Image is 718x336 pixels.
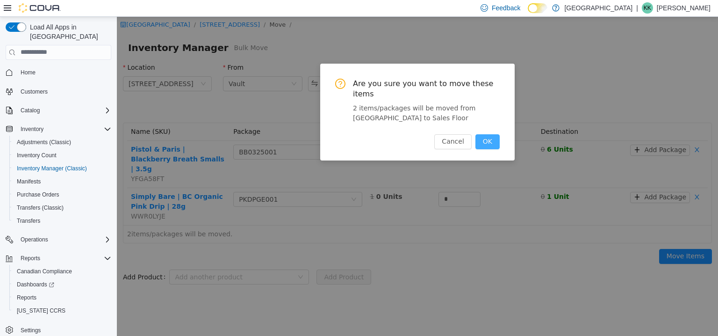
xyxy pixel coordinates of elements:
span: Reports [17,253,111,264]
button: Purchase Orders [9,188,115,201]
a: Inventory Count [13,150,60,161]
span: Are you sure you want to move these items [236,62,383,83]
i: icon: question-circle [218,62,229,72]
button: Transfers (Classic) [9,201,115,214]
p: | [636,2,638,14]
span: Catalog [21,107,40,114]
span: Adjustments (Classic) [17,139,71,146]
span: Dashboards [17,281,54,288]
button: Adjustments (Classic) [9,136,115,149]
span: Home [21,69,36,76]
p: [GEOGRAPHIC_DATA] [564,2,632,14]
span: Canadian Compliance [13,266,111,277]
button: Reports [17,253,44,264]
span: Settings [21,327,41,334]
span: Operations [21,236,48,243]
button: Transfers [9,214,115,227]
button: [US_STATE] CCRS [9,304,115,317]
span: KK [644,2,651,14]
button: Inventory Count [9,149,115,162]
span: Reports [21,255,40,262]
span: Transfers [17,217,40,225]
a: Customers [17,86,51,97]
button: Home [2,66,115,79]
a: Reports [13,292,40,303]
button: Catalog [2,104,115,117]
span: Transfers (Classic) [13,202,111,213]
span: Purchase Orders [17,191,59,198]
a: Purchase Orders [13,189,63,200]
button: Inventory [2,123,115,136]
span: Inventory [21,125,43,133]
button: Manifests [9,175,115,188]
span: [US_STATE] CCRS [17,307,65,314]
span: Inventory Manager (Classic) [17,165,87,172]
span: Customers [17,86,111,97]
span: Manifests [13,176,111,187]
div: 2 items/packages will be moved from [GEOGRAPHIC_DATA] to Sales Floor [236,87,383,106]
button: Reports [2,252,115,265]
span: Transfers (Classic) [17,204,64,212]
span: Reports [13,292,111,303]
a: Adjustments (Classic) [13,137,75,148]
button: Catalog [17,105,43,116]
span: Purchase Orders [13,189,111,200]
button: Reports [9,291,115,304]
span: Reports [17,294,36,301]
button: Operations [17,234,52,245]
p: [PERSON_NAME] [657,2,711,14]
span: Customers [21,88,48,95]
a: Home [17,67,39,78]
span: Home [17,66,111,78]
span: Inventory Manager (Classic) [13,163,111,174]
span: Inventory Count [13,150,111,161]
a: Settings [17,325,44,336]
button: Operations [2,233,115,246]
button: Canadian Compliance [9,265,115,278]
a: [US_STATE] CCRS [13,305,69,316]
span: Inventory [17,124,111,135]
a: Canadian Compliance [13,266,76,277]
a: Transfers [13,215,44,226]
span: Operations [17,234,111,245]
div: Kalli King [642,2,653,14]
a: Dashboards [9,278,115,291]
span: Washington CCRS [13,305,111,316]
span: Transfers [13,215,111,226]
span: Load All Apps in [GEOGRAPHIC_DATA] [26,22,111,41]
a: Dashboards [13,279,58,290]
span: Inventory Count [17,152,57,159]
a: Inventory Manager (Classic) [13,163,91,174]
a: Manifests [13,176,44,187]
input: Dark Mode [528,3,547,13]
span: Feedback [492,3,520,13]
button: Inventory [17,124,47,135]
img: Cova [19,3,61,13]
span: Dashboards [13,279,111,290]
button: OK [359,117,383,132]
button: Inventory Manager (Classic) [9,162,115,175]
span: Settings [17,324,111,336]
span: Canadian Compliance [17,268,72,275]
span: Manifests [17,178,41,185]
a: Transfers (Classic) [13,202,67,213]
span: Adjustments (Classic) [13,137,111,148]
button: Cancel [317,117,354,132]
button: Customers [2,85,115,98]
span: Catalog [17,105,111,116]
